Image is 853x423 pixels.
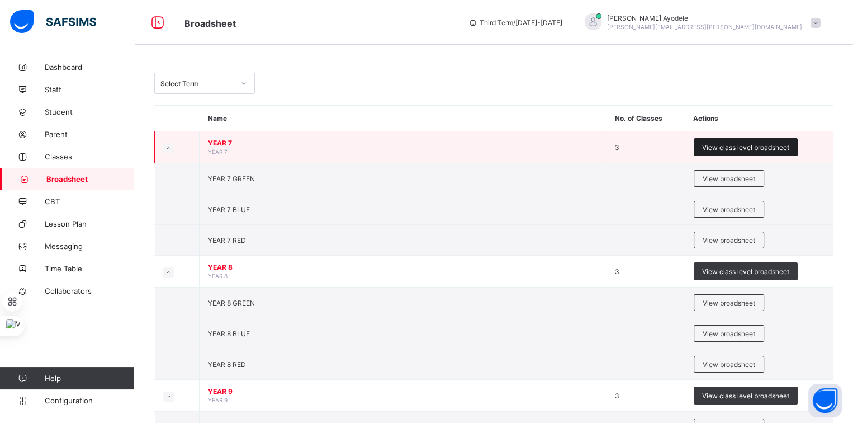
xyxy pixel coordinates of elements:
[45,286,134,295] span: Collaborators
[45,197,134,206] span: CBT
[615,143,619,152] span: 3
[45,107,134,116] span: Student
[703,299,755,307] span: View broadsheet
[184,18,236,29] span: Broadsheet
[606,106,685,131] th: No. of Classes
[694,294,764,303] a: View broadsheet
[702,267,789,276] span: View class level broadsheet
[703,205,755,214] span: View broadsheet
[208,299,255,307] span: YEAR 8 GREEN
[703,236,755,245] span: View broadsheet
[208,397,228,403] span: YEAR 9
[607,14,802,22] span: [PERSON_NAME] Ayodele
[10,10,96,34] img: safsims
[45,396,134,405] span: Configuration
[694,262,798,271] a: View class level broadsheet
[694,201,764,209] a: View broadsheet
[208,139,598,147] span: YEAR 7
[685,106,833,131] th: Actions
[694,356,764,364] a: View broadsheet
[703,360,755,369] span: View broadsheet
[468,18,562,27] span: session/term information
[208,387,598,396] span: YEAR 9
[702,143,789,152] span: View class level broadsheet
[208,272,228,279] span: YEAR 8
[574,13,826,32] div: SolomonAyodele
[45,152,134,161] span: Classes
[702,392,789,400] span: View class level broadsheet
[45,85,134,94] span: Staff
[45,374,134,383] span: Help
[694,138,798,147] a: View class level broadsheet
[200,106,606,131] th: Name
[45,219,134,228] span: Lesson Plan
[45,130,134,139] span: Parent
[208,330,250,338] span: YEAR 8 BLUE
[208,236,246,245] span: YEAR 7 RED
[694,170,764,178] a: View broadsheet
[208,175,255,183] span: YEAR 7 GREEN
[208,205,250,214] span: YEAR 7 BLUE
[694,325,764,333] a: View broadsheet
[615,392,619,400] span: 3
[615,267,619,276] span: 3
[208,360,246,369] span: YEAR 8 RED
[45,264,134,273] span: Time Table
[607,23,802,30] span: [PERSON_NAME][EMAIL_ADDRESS][PERSON_NAME][DOMAIN_NAME]
[208,263,598,271] span: YEAR 8
[808,384,842,417] button: Open asap
[694,232,764,240] a: View broadsheet
[45,242,134,251] span: Messaging
[694,387,798,395] a: View class level broadsheet
[45,63,134,72] span: Dashboard
[208,148,228,155] span: YEAR 7
[703,330,755,338] span: View broadsheet
[703,175,755,183] span: View broadsheet
[160,79,234,88] div: Select Term
[46,175,134,184] span: Broadsheet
